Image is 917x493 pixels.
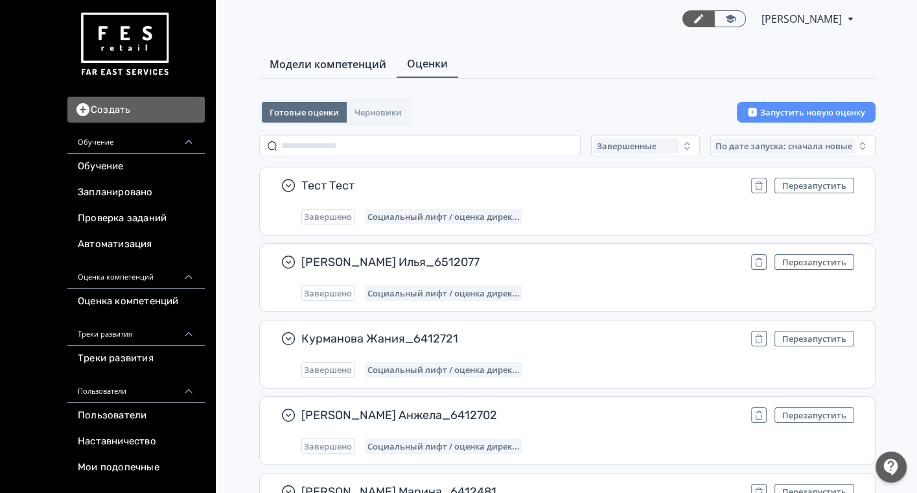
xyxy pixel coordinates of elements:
span: Завершено [304,288,352,298]
span: [PERSON_NAME] Анжела_6412702 [301,407,741,423]
span: Социальный лифт / оценка директора магазина [367,365,520,375]
div: Треки развития [67,315,205,346]
button: Черновики [347,102,410,123]
a: Мои подопечные [67,455,205,481]
a: Обучение [67,154,205,180]
span: Завершено [304,365,352,375]
button: По дате запуска: сначала новые [710,136,876,156]
a: Переключиться в режим ученика [714,10,746,27]
span: Завершенные [596,141,656,151]
img: https://files.teachbase.ru/system/account/57463/logo/medium-936fc5084dd2c598f50a98b9cbe0469a.png [78,8,171,81]
a: Запланировано [67,180,205,206]
a: Оценка компетенций [67,289,205,315]
span: Готовые оценки [270,107,339,117]
span: [PERSON_NAME] Илья_6512077 [301,254,741,270]
button: Перезапустить [774,407,854,423]
span: Оценки [407,56,448,71]
span: Тест Тест [301,178,741,193]
span: Светлана Илюхина [761,11,844,27]
span: Социальный лифт / оценка директора магазина [367,288,520,298]
div: Пользователи [67,372,205,403]
button: Перезапустить [774,254,854,270]
button: Перезапустить [774,178,854,193]
a: Треки развития [67,346,205,372]
button: Готовые оценки [262,102,347,123]
span: Завершено [304,441,352,451]
a: Наставничество [67,429,205,455]
div: Обучение [67,123,205,154]
span: Завершено [304,211,352,222]
button: Создать [67,97,205,123]
div: Оценка компетенций [67,258,205,289]
button: Запустить новую оценку [737,102,876,123]
a: Пользователи [67,403,205,429]
span: Социальный лифт / оценка директора магазина [367,211,520,222]
button: Перезапустить [774,331,854,346]
span: Черновики [354,107,402,117]
span: Модели компетенций [270,56,386,72]
a: Проверка заданий [67,206,205,232]
a: Автоматизация [67,232,205,258]
span: Курманова Жания_6412721 [301,331,741,346]
span: Социальный лифт / оценка директора магазина [367,441,520,451]
button: Завершенные [591,136,700,156]
span: По дате запуска: сначала новые [715,141,852,151]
